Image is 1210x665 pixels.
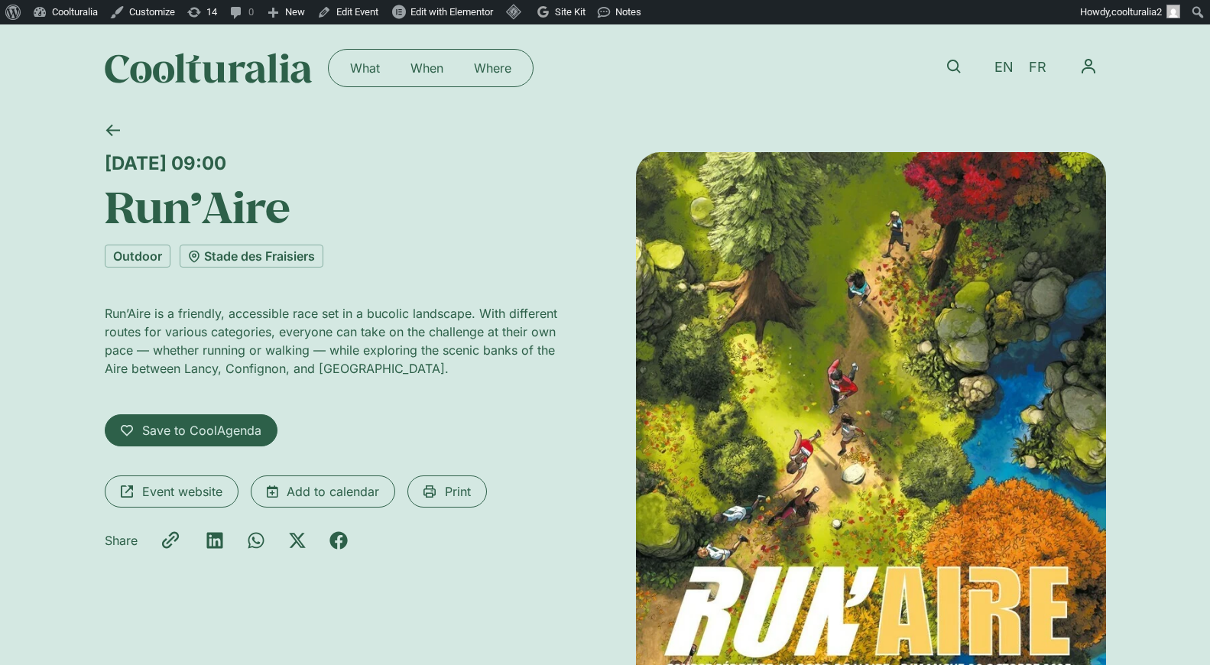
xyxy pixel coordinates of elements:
[206,531,224,550] div: Share on linkedin
[247,531,265,550] div: Share on whatsapp
[335,56,395,80] a: What
[329,531,348,550] div: Share on facebook
[105,304,575,378] p: Run’Aire is a friendly, accessible race set in a bucolic landscape. With different routes for var...
[410,6,493,18] span: Edit with Elementor
[445,482,471,501] span: Print
[1111,6,1162,18] span: coolturalia2
[395,56,459,80] a: When
[335,56,527,80] nav: Menu
[1071,49,1106,84] button: Menu Toggle
[555,6,586,18] span: Site Kit
[1029,60,1046,76] span: FR
[288,531,307,550] div: Share on x-twitter
[407,475,487,508] a: Print
[105,414,277,446] a: Save to CoolAgenda
[105,531,138,550] p: Share
[105,475,238,508] a: Event website
[105,245,170,268] a: Outdoor
[142,482,222,501] span: Event website
[180,245,323,268] a: Stade des Fraisiers
[1021,57,1054,79] a: FR
[105,180,575,232] h1: Run’Aire
[987,57,1021,79] a: EN
[1071,49,1106,84] nav: Menu
[142,421,261,440] span: Save to CoolAgenda
[994,60,1014,76] span: EN
[251,475,395,508] a: Add to calendar
[105,152,575,174] div: [DATE] 09:00
[287,482,379,501] span: Add to calendar
[459,56,527,80] a: Where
